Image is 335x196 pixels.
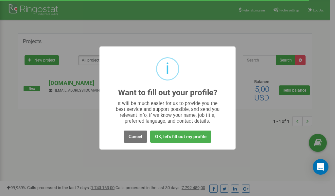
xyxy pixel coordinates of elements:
[124,131,147,143] button: Cancel
[166,58,169,80] div: i
[118,88,217,97] h2: Want to fill out your profile?
[113,100,223,124] div: It will be much easier for us to provide you the best service and support possible, and send you ...
[150,131,211,143] button: OK, let's fill out my profile
[313,159,328,175] div: Open Intercom Messenger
